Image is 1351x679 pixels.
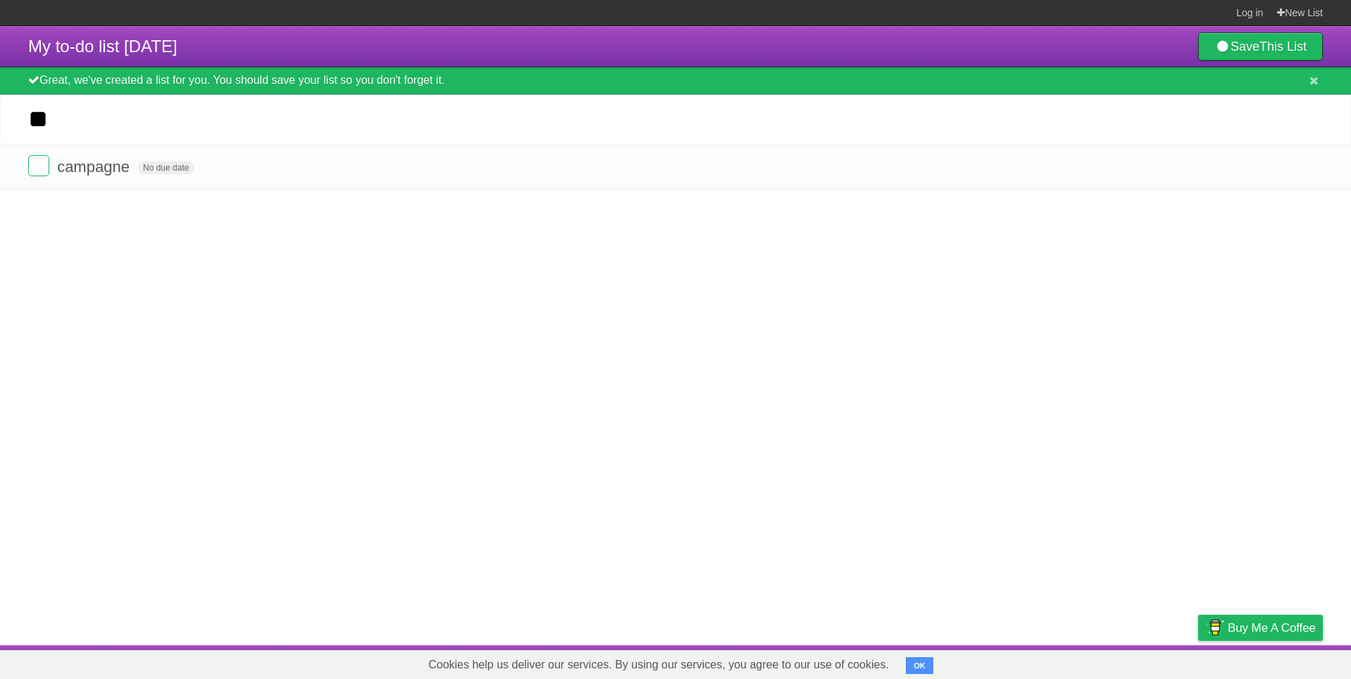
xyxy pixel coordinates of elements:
span: My to-do list [DATE] [28,37,178,56]
span: Cookies help us deliver our services. By using our services, you agree to our use of cookies. [414,651,903,679]
img: Buy me a coffee [1205,616,1224,640]
span: Buy me a coffee [1228,616,1316,640]
a: About [1011,649,1040,675]
button: OK [906,657,933,674]
a: Privacy [1180,649,1216,675]
a: Terms [1132,649,1163,675]
span: campagne [57,158,133,176]
a: Buy me a coffee [1198,615,1323,641]
label: Done [28,155,49,176]
span: No due date [137,161,194,174]
a: Suggest a feature [1234,649,1323,675]
b: This List [1259,39,1307,54]
a: SaveThis List [1198,32,1323,61]
a: Developers [1057,649,1114,675]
